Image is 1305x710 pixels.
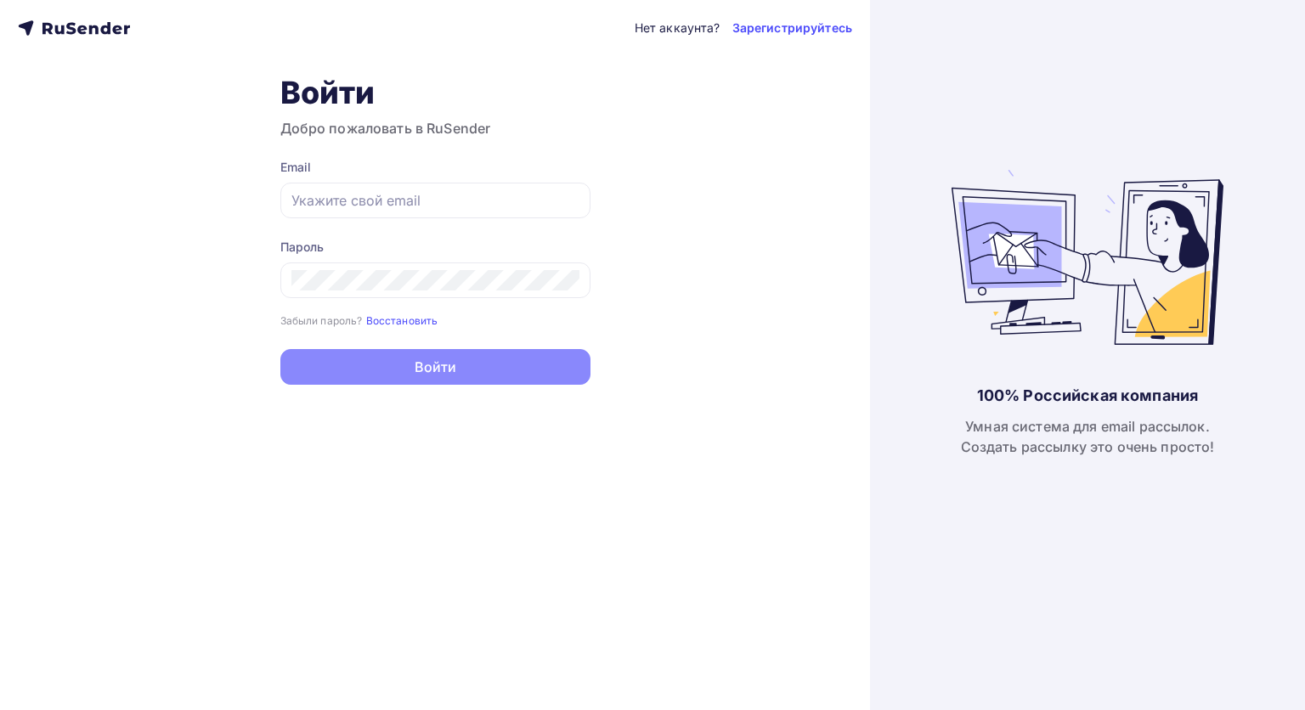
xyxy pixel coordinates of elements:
[291,190,579,211] input: Укажите свой email
[635,20,720,37] div: Нет аккаунта?
[280,349,590,385] button: Войти
[280,118,590,138] h3: Добро пожаловать в RuSender
[366,314,438,327] small: Восстановить
[366,313,438,327] a: Восстановить
[732,20,852,37] a: Зарегистрируйтесь
[280,314,363,327] small: Забыли пароль?
[961,416,1215,457] div: Умная система для email рассылок. Создать рассылку это очень просто!
[977,386,1198,406] div: 100% Российская компания
[280,159,590,176] div: Email
[280,239,590,256] div: Пароль
[280,74,590,111] h1: Войти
